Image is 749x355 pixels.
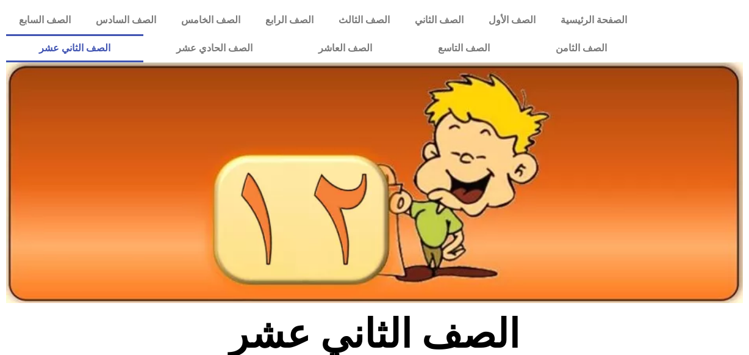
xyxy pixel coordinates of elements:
a: الصف الحادي عشر [143,34,285,62]
a: الصف الثاني عشر [6,34,143,62]
a: الصف الرابع [253,6,326,34]
a: الصف العاشر [285,34,405,62]
a: الصف السابع [6,6,83,34]
a: الصف الخامس [168,6,253,34]
a: الصف الثاني [402,6,476,34]
a: الصف التاسع [405,34,523,62]
a: الصف السادس [83,6,168,34]
a: الصف الثالث [326,6,402,34]
a: الصف الثامن [523,34,640,62]
a: الصف الأول [476,6,548,34]
a: الصفحة الرئيسية [548,6,640,34]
